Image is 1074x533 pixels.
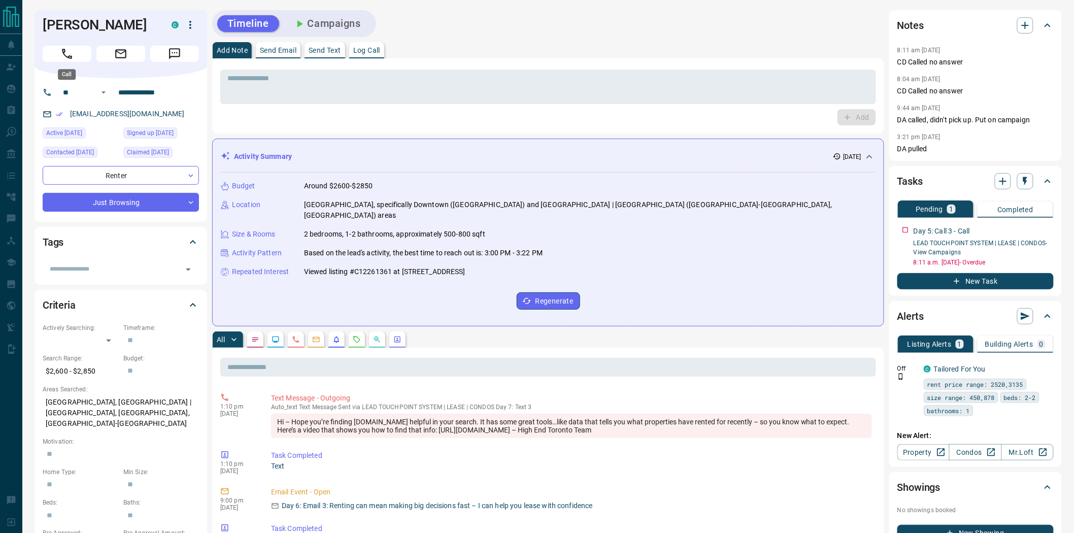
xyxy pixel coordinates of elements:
button: Open [181,262,195,277]
p: Send Email [260,47,296,54]
a: Property [897,444,950,460]
p: 3:21 pm [DATE] [897,134,941,141]
p: Budget [232,181,255,191]
svg: Opportunities [373,336,381,344]
svg: Lead Browsing Activity [272,336,280,344]
span: Contacted [DATE] [46,147,94,157]
h2: Alerts [897,308,924,324]
a: Condos [949,444,1001,460]
p: Location [232,199,260,210]
svg: Requests [353,336,361,344]
p: Completed [997,206,1033,213]
span: size range: 450,878 [927,392,995,403]
p: 2 bedrooms, 1-2 bathrooms, approximately 500-800 sqft [304,229,485,240]
h2: Tasks [897,173,923,189]
svg: Push Notification Only [897,373,904,380]
div: Hi – Hope you’re finding [DOMAIN_NAME] helpful in your search. It has some great tools…like data ... [271,414,872,438]
p: 9:00 pm [220,497,256,504]
p: DA pulled [897,144,1054,154]
p: Budget: [123,354,199,363]
p: Actively Searching: [43,323,118,332]
div: condos.ca [172,21,179,28]
p: Task Completed [271,450,872,461]
p: DA called, didn't pick up. Put on campaign [897,115,1054,125]
button: Campaigns [283,15,371,32]
span: rent price range: 2520,3135 [927,379,1023,389]
p: Based on the lead's activity, the best time to reach out is: 3:00 PM - 3:22 PM [304,248,543,258]
p: Beds: [43,498,118,507]
p: 1 [949,206,953,213]
svg: Listing Alerts [332,336,341,344]
p: Off [897,364,918,373]
p: Building Alerts [985,341,1033,348]
a: Tailored For You [934,365,986,373]
div: Renter [43,166,199,185]
p: [DATE] [220,504,256,511]
h2: Notes [897,17,924,34]
p: Activity Summary [234,151,292,162]
div: Sat Sep 06 2025 [43,127,118,142]
span: Call [43,46,91,62]
div: Tags [43,230,199,254]
button: Regenerate [517,292,580,310]
h2: Showings [897,479,941,495]
p: 8:11 am [DATE] [897,47,941,54]
a: Mr.Loft [1001,444,1054,460]
div: Tasks [897,169,1054,193]
p: Min Size: [123,468,199,477]
p: Text Message - Outgoing [271,393,872,404]
p: Baths: [123,498,199,507]
div: Tue Sep 09 2025 [43,147,118,161]
p: Areas Searched: [43,385,199,394]
span: auto_text [271,404,297,411]
p: 8:11 a.m. [DATE] - Overdue [914,258,1054,267]
div: Alerts [897,304,1054,328]
p: All [217,336,225,343]
p: CD Called no answer [897,57,1054,68]
svg: Emails [312,336,320,344]
p: No showings booked [897,506,1054,515]
p: Email Event - Open [271,487,872,497]
svg: Calls [292,336,300,344]
p: $2,600 - $2,850 [43,363,118,380]
div: Fri Sep 05 2025 [123,147,199,161]
p: Repeated Interest [232,266,289,277]
div: Showings [897,475,1054,499]
p: [DATE] [220,410,256,417]
p: Around $2600-$2850 [304,181,373,191]
p: Pending [916,206,943,213]
p: Home Type: [43,468,118,477]
p: Timeframe: [123,323,199,332]
h2: Criteria [43,297,76,313]
div: Activity Summary[DATE] [221,147,876,166]
p: Day 6: Email 3: Renting can mean making big decisions fast – I can help you lease with confidence [282,501,593,511]
h1: [PERSON_NAME] [43,17,156,33]
p: CD Called no answer [897,86,1054,96]
p: Log Call [353,47,380,54]
div: Fri Sep 05 2025 [123,127,199,142]
span: beds: 2-2 [1004,392,1036,403]
p: Size & Rooms [232,229,276,240]
svg: Agent Actions [393,336,401,344]
p: 1 [958,341,962,348]
p: 1:10 pm [220,403,256,410]
p: Add Note [217,47,248,54]
span: Signed up [DATE] [127,128,174,138]
button: Timeline [217,15,279,32]
span: Email [96,46,145,62]
div: Notes [897,13,1054,38]
div: Call [58,69,76,80]
p: Activity Pattern [232,248,282,258]
span: Active [DATE] [46,128,82,138]
svg: Email Verified [56,111,63,118]
p: [GEOGRAPHIC_DATA], [GEOGRAPHIC_DATA] | [GEOGRAPHIC_DATA], [GEOGRAPHIC_DATA], [GEOGRAPHIC_DATA]-[G... [43,394,199,432]
p: 1:10 pm [220,460,256,468]
h2: Tags [43,234,63,250]
p: Day 5: Call 3 - Call [914,226,970,237]
p: New Alert: [897,430,1054,441]
p: 0 [1039,341,1044,348]
p: Text Message Sent via LEAD TOUCHPOINT SYSTEM | LEASE | CONDOS Day 7: Text 3 [271,404,872,411]
p: [DATE] [220,468,256,475]
p: Viewed listing #C12261361 at [STREET_ADDRESS] [304,266,465,277]
div: condos.ca [924,365,931,373]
